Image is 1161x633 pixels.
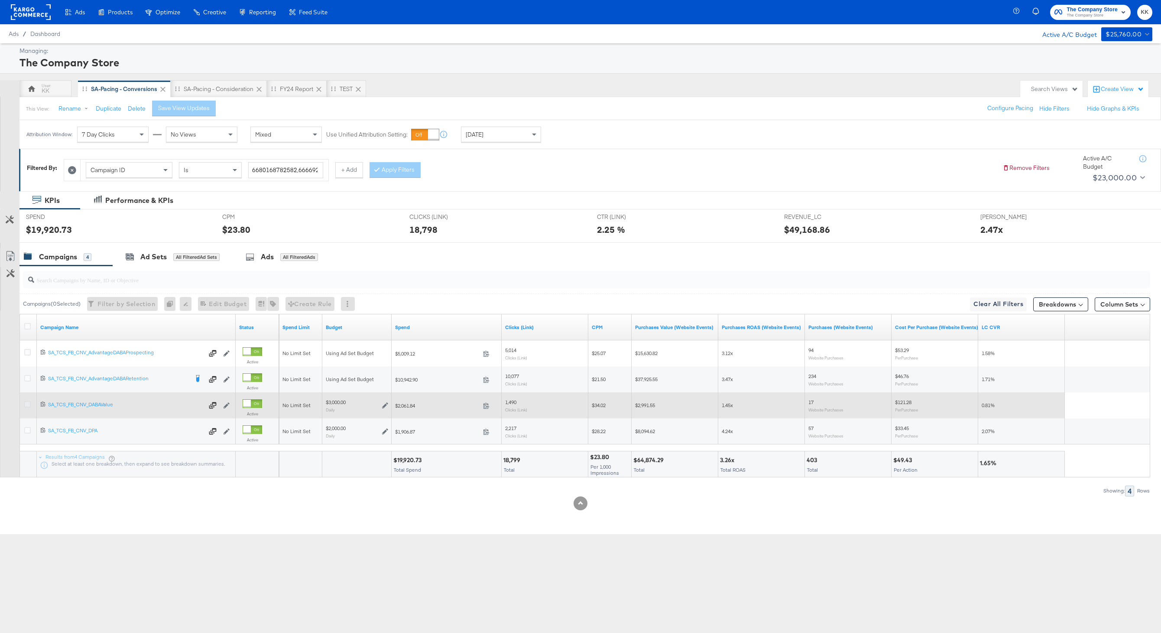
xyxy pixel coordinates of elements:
sub: Per Purchase [895,381,918,386]
span: 94 [808,347,814,353]
span: SPEND [26,213,91,221]
div: 1.65% [980,459,999,467]
a: SA_TCS_FB_CNV_AdvantageDABAProspecting [48,349,204,358]
button: + Add [335,162,363,178]
div: $19,920.73 [26,223,72,236]
span: 57 [808,425,814,431]
span: $2,991.55 [635,402,655,408]
a: The total value of the purchase actions tracked by your Custom Audience pixel on your website aft... [635,324,715,331]
span: Total Spend [394,467,421,473]
span: / [19,30,30,37]
span: Per 1,000 Impressions [590,463,619,476]
span: $53.29 [895,347,909,353]
span: 2,217 [505,425,516,431]
input: Search Campaigns by Name, ID or Objective [34,268,1044,285]
sub: Website Purchases [808,355,843,360]
span: Ads [9,30,19,37]
label: Use Unified Attribution Setting: [326,131,408,139]
label: Active [243,411,262,417]
a: SA_TCS_FB_CNV_AdvantageDABARetention [48,375,188,384]
button: Configure Pacing [981,101,1039,116]
a: 1/0 Purchases / Clicks [982,324,1061,331]
div: $2,000.00 [326,425,346,432]
a: Dashboard [30,30,60,37]
span: 17 [808,399,814,405]
div: Drag to reorder tab [331,86,336,91]
a: The maximum amount you're willing to spend on your ads, on average each day or over the lifetime ... [326,324,388,331]
div: 18,798 [409,223,438,236]
a: Shows the current state of your Ad Campaign. [239,324,276,331]
span: 3.12x [722,350,733,356]
span: 1,490 [505,399,516,405]
span: Total [634,467,645,473]
div: $49.43 [893,456,915,464]
sub: Clicks (Link) [505,355,527,360]
div: SA_TCS_FB_CNV_DPA [48,427,204,434]
label: Active [243,385,262,391]
span: Creative [203,9,226,16]
button: $23,000.00 [1089,171,1147,185]
span: 3.47x [722,376,733,382]
span: CLICKS (LINK) [409,213,474,221]
span: Total ROAS [720,467,746,473]
div: Showing: [1103,488,1125,494]
span: $2,061.84 [395,402,480,409]
span: $1,906.87 [395,428,480,435]
div: 4 [1125,486,1134,496]
sub: Daily [326,433,335,438]
span: Reporting [249,9,276,16]
div: 3.26x [720,456,737,464]
span: CTR (LINK) [597,213,662,221]
div: This View: [26,105,49,112]
a: The number of clicks on links appearing on your ad or Page that direct people to your sites off F... [505,324,585,331]
a: The average cost you've paid to have 1,000 impressions of your ad. [592,324,628,331]
span: Ads [75,9,85,16]
div: SA_TCS_FB_CNV_DABAValue [48,401,204,408]
span: KK [1141,7,1149,17]
label: Active [243,437,262,443]
button: $25,760.00 [1101,27,1152,41]
div: KK [42,87,49,95]
div: The Company Store [19,55,1150,70]
div: Attribution Window: [26,131,73,137]
span: 1.71% [982,376,995,382]
span: $33.45 [895,425,909,431]
button: Clear All Filters [970,297,1027,311]
span: Total [807,467,818,473]
span: $25.07 [592,350,606,356]
span: $5,009.12 [395,350,480,357]
span: The Company Store [1067,12,1118,19]
div: Campaigns ( 0 Selected) [23,300,81,308]
input: Enter a search term [248,162,323,178]
span: No Views [171,131,196,138]
span: Products [108,9,133,16]
span: 234 [808,373,816,379]
button: Rename [52,101,97,117]
label: Active [243,359,262,365]
div: All Filtered Ads [280,253,318,261]
sub: Per Purchase [895,355,918,360]
span: No Limit Set [282,402,311,408]
div: $25,760.00 [1106,29,1142,40]
span: 2.07% [982,428,995,434]
div: 2.47x [980,223,1003,236]
div: 18,799 [503,456,523,464]
div: Active A/C Budget [1083,154,1131,170]
a: The average cost for each purchase tracked by your Custom Audience pixel on your website after pe... [895,324,978,331]
div: SA_TCS_FB_CNV_AdvantageDABARetention [48,375,188,382]
button: Hide Filters [1039,104,1070,113]
span: 1.58% [982,350,995,356]
div: $64,874.29 [633,456,666,464]
button: Hide Graphs & KPIs [1087,104,1139,113]
button: The Company StoreThe Company Store [1050,5,1131,20]
sub: Website Purchases [808,433,843,438]
div: $3,000.00 [326,399,346,406]
div: $23.80 [590,453,612,461]
div: Filtered By: [27,164,57,172]
div: KPIs [45,196,60,206]
div: Using Ad Set Budget [326,350,388,357]
span: The Company Store [1067,5,1118,14]
span: $28.22 [592,428,606,434]
sub: Clicks (Link) [505,433,527,438]
span: $10,942.90 [395,376,480,383]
